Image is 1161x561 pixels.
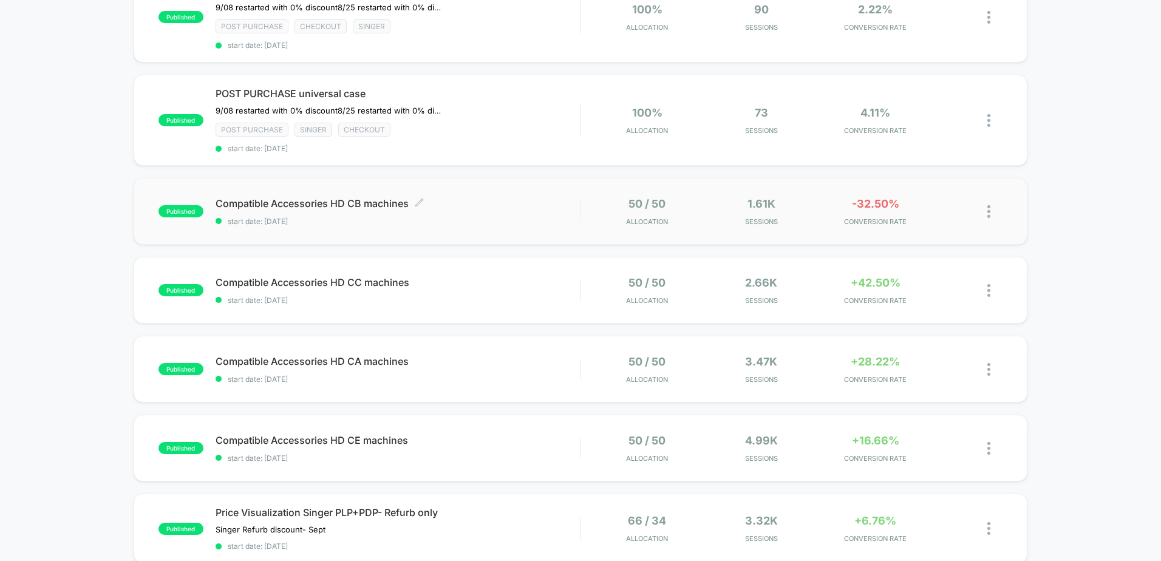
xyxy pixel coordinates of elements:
[216,506,580,518] span: Price Visualization Singer PLP+PDP- Refurb only
[745,355,777,368] span: 3.47k
[216,2,441,12] span: 9/08 restarted with 0% discount﻿8/25 restarted with 0% discount due to Laborday promo
[747,197,775,210] span: 1.61k
[628,434,666,447] span: 50 / 50
[216,454,580,463] span: start date: [DATE]
[216,434,580,446] span: Compatible Accessories HD CE machines
[216,355,580,367] span: Compatible Accessories HD CA machines
[854,514,896,527] span: +6.76%
[987,284,990,297] img: close
[626,375,668,384] span: Allocation
[158,114,203,126] span: published
[987,522,990,535] img: close
[707,217,815,226] span: Sessions
[158,205,203,217] span: published
[822,217,930,226] span: CONVERSION RATE
[626,23,668,32] span: Allocation
[745,276,777,289] span: 2.66k
[745,434,778,447] span: 4.99k
[216,375,580,384] span: start date: [DATE]
[158,284,203,296] span: published
[707,375,815,384] span: Sessions
[628,514,666,527] span: 66 / 34
[987,205,990,218] img: close
[632,106,662,119] span: 100%
[628,276,666,289] span: 50 / 50
[707,23,815,32] span: Sessions
[707,126,815,135] span: Sessions
[852,197,899,210] span: -32.50%
[216,217,580,226] span: start date: [DATE]
[632,3,662,16] span: 100%
[987,114,990,127] img: close
[626,534,668,543] span: Allocation
[628,197,666,210] span: 50 / 50
[707,454,815,463] span: Sessions
[216,197,580,209] span: Compatible Accessories HD CB machines
[626,296,668,305] span: Allocation
[754,3,769,16] span: 90
[628,355,666,368] span: 50 / 50
[158,11,203,23] span: published
[822,375,930,384] span: CONVERSION RATE
[216,19,288,33] span: Post Purchase
[707,534,815,543] span: Sessions
[987,11,990,24] img: close
[822,126,930,135] span: CONVERSION RATE
[158,442,203,454] span: published
[822,23,930,32] span: CONVERSION RATE
[295,123,332,137] span: Singer
[626,126,668,135] span: Allocation
[216,87,580,100] span: POST PURCHASE universal case
[353,19,390,33] span: Singer
[158,363,203,375] span: published
[852,434,899,447] span: +16.66%
[822,296,930,305] span: CONVERSION RATE
[158,523,203,535] span: published
[626,454,668,463] span: Allocation
[987,442,990,455] img: close
[860,106,890,119] span: 4.11%
[745,514,778,527] span: 3.32k
[216,542,580,551] span: start date: [DATE]
[987,363,990,376] img: close
[851,355,900,368] span: +28.22%
[338,123,390,137] span: checkout
[216,525,325,534] span: Singer Refurb discount- Sept
[216,296,580,305] span: start date: [DATE]
[216,276,580,288] span: Compatible Accessories HD CC machines
[216,41,580,50] span: start date: [DATE]
[216,144,580,153] span: start date: [DATE]
[216,123,288,137] span: Post Purchase
[822,534,930,543] span: CONVERSION RATE
[216,106,441,115] span: 9/08 restarted with 0% discount8/25 restarted with 0% discount due to Laborday promo10% off 6% CR...
[295,19,347,33] span: checkout
[626,217,668,226] span: Allocation
[822,454,930,463] span: CONVERSION RATE
[707,296,815,305] span: Sessions
[851,276,901,289] span: +42.50%
[755,106,768,119] span: 73
[858,3,893,16] span: 2.22%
